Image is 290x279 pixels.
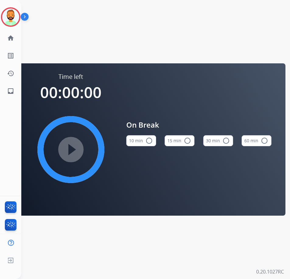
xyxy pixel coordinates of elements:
[2,9,19,26] img: avatar
[126,135,156,146] button: 10 min
[165,135,194,146] button: 15 min
[203,135,233,146] button: 30 min
[126,119,272,130] span: On Break
[184,137,191,144] mat-icon: radio_button_unchecked
[256,268,284,275] p: 0.20.1027RC
[242,135,271,146] button: 60 min
[145,137,153,144] mat-icon: radio_button_unchecked
[7,70,14,77] mat-icon: history
[222,137,230,144] mat-icon: radio_button_unchecked
[40,82,102,103] span: 00:00:00
[7,34,14,42] mat-icon: home
[7,52,14,59] mat-icon: list_alt
[261,137,268,144] mat-icon: radio_button_unchecked
[58,72,83,81] span: Time left
[7,87,14,95] mat-icon: inbox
